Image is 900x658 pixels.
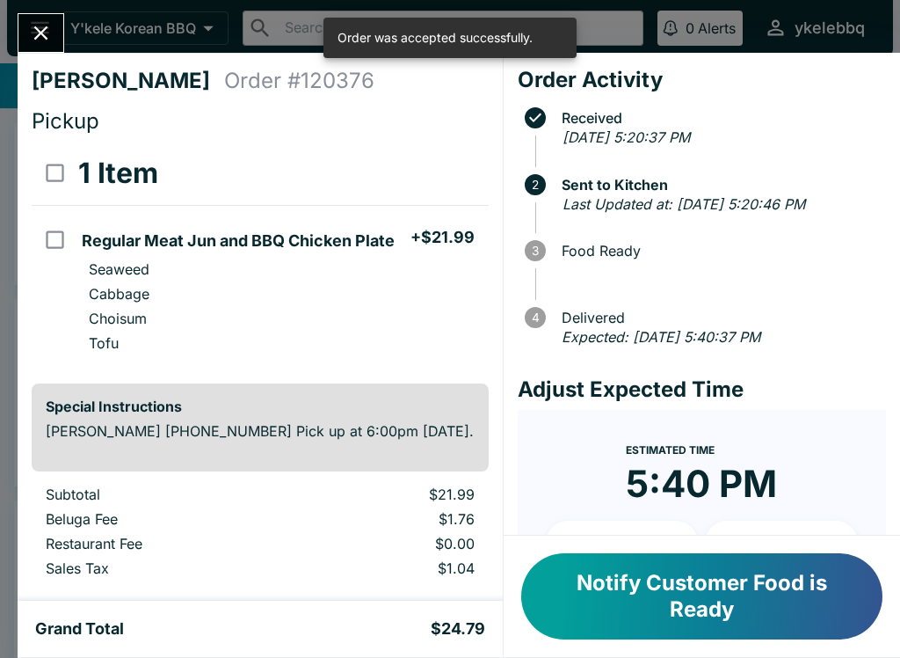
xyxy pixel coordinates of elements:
p: Choisum [89,310,147,327]
p: [PERSON_NAME] [PHONE_NUMBER] Pick up at 6:00pm [DATE]. [46,422,475,440]
text: 4 [531,311,539,325]
span: Received [553,110,886,126]
h5: Grand Total [35,618,124,640]
span: Pickup [32,108,99,134]
h5: Regular Meat Jun and BBQ Chicken Plate [82,230,395,252]
p: Tofu [89,334,119,352]
h4: Adjust Expected Time [518,377,886,403]
em: Last Updated at: [DATE] 5:20:46 PM [562,195,805,213]
text: 2 [532,178,539,192]
h6: Special Instructions [46,398,475,415]
p: Subtotal [46,486,278,503]
p: $1.04 [306,559,475,577]
span: Delivered [553,310,886,325]
span: Food Ready [553,243,886,259]
p: Restaurant Fee [46,535,278,552]
p: Seaweed [89,260,149,278]
button: Close [18,14,63,52]
p: $1.76 [306,510,475,528]
span: Estimated Time [626,443,715,457]
button: + 20 [705,521,858,565]
h4: Order Activity [518,67,886,93]
p: $0.00 [306,535,475,552]
p: Sales Tax [46,559,278,577]
p: $21.99 [306,486,475,503]
h3: 1 Item [78,156,158,191]
text: 3 [532,244,539,258]
div: Order was accepted successfully. [337,23,533,53]
h5: $24.79 [431,618,485,640]
h5: + $21.99 [410,227,475,248]
em: [DATE] 5:20:37 PM [562,128,690,146]
button: Notify Customer Food is Ready [521,553,882,640]
table: orders table [32,486,489,584]
h4: [PERSON_NAME] [32,68,224,94]
table: orders table [32,142,489,369]
em: Expected: [DATE] 5:40:37 PM [562,328,760,346]
time: 5:40 PM [626,461,777,507]
h4: Order # 120376 [224,68,374,94]
p: Beluga Fee [46,510,278,528]
button: + 10 [546,521,699,565]
p: Cabbage [89,285,149,303]
span: Sent to Kitchen [553,177,886,193]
